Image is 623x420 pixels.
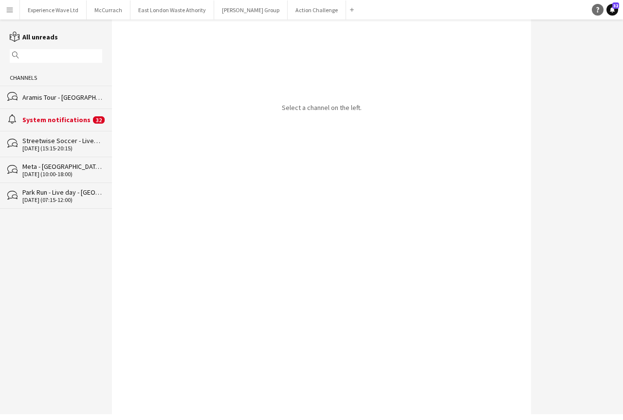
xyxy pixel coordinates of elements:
button: McCurrach [87,0,130,19]
span: 32 [612,2,619,9]
div: [DATE] (10:00-18:00) [22,171,102,178]
button: Action Challenge [288,0,346,19]
span: 32 [93,116,105,124]
div: [DATE] (07:15-12:00) [22,197,102,203]
a: 32 [606,4,618,16]
button: Experience Wave Ltd [20,0,87,19]
button: East London Waste Athority [130,0,214,19]
div: Meta - [GEOGRAPHIC_DATA] - Currys [22,162,102,171]
p: Select a channel on the left. [282,103,362,112]
div: [DATE] (15:15-20:15) [22,145,102,152]
a: All unreads [10,33,58,41]
button: [PERSON_NAME] Group [214,0,288,19]
div: Park Run - Live day - [GEOGRAPHIC_DATA] [22,188,102,197]
div: System notifications [22,115,91,124]
div: Aramis Tour - [GEOGRAPHIC_DATA] [22,93,102,102]
div: Streetwise Soccer - Liverpool FC [22,136,102,145]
